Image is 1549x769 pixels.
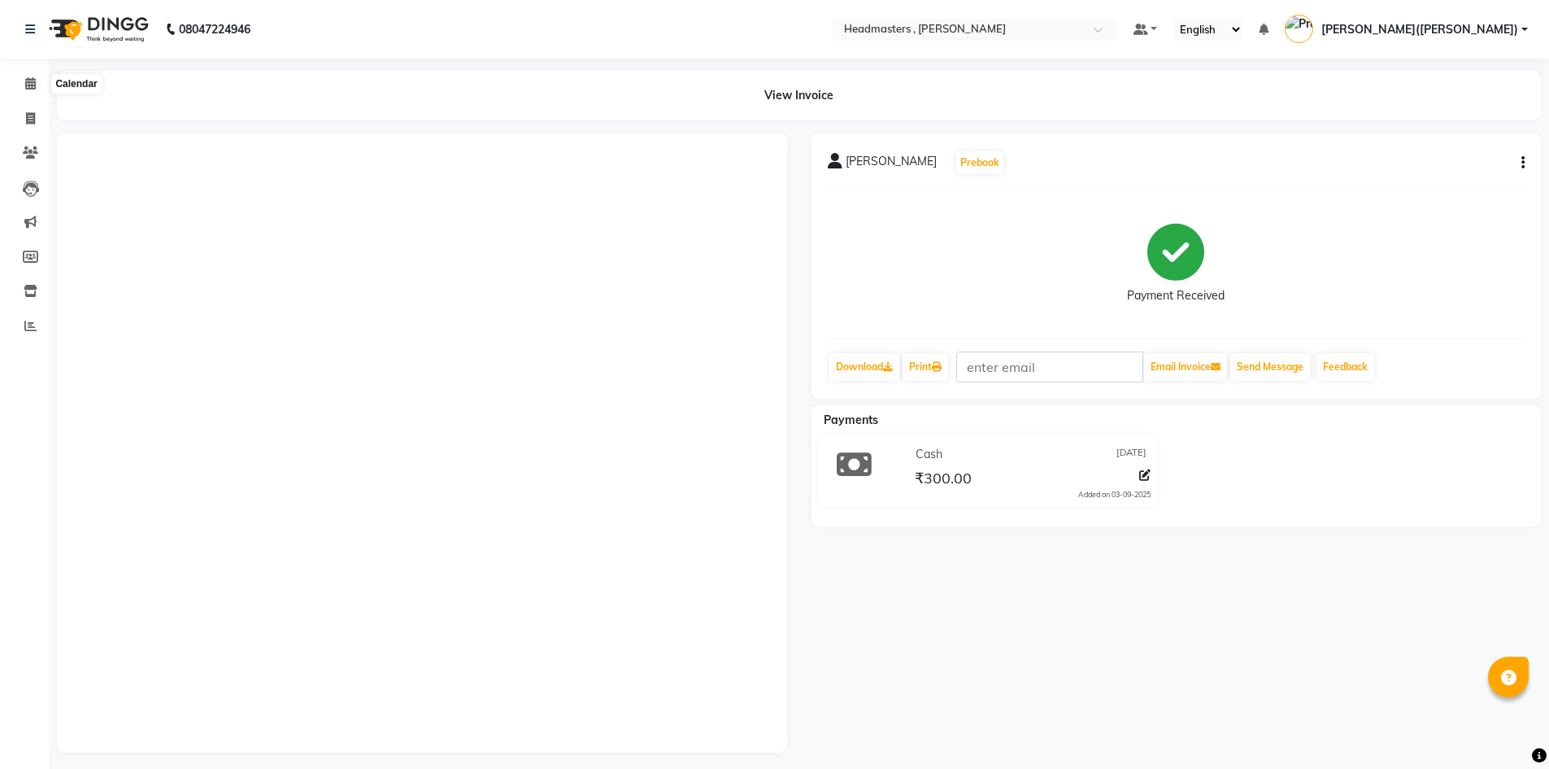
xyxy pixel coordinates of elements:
[1316,353,1374,381] a: Feedback
[956,352,1143,382] input: enter email
[57,71,1541,120] div: View Invoice
[915,469,972,492] span: ₹300.00
[1481,704,1533,753] iframe: chat widget
[1144,353,1227,381] button: Email Invoice
[1127,287,1225,304] div: Payment Received
[1116,446,1147,463] span: [DATE]
[956,151,1003,174] button: Prebook
[179,7,250,52] b: 08047224946
[41,7,153,52] img: logo
[1285,15,1313,43] img: Pramod gupta(shaurya)
[903,353,948,381] a: Print
[1078,489,1151,500] div: Added on 03-09-2025
[1230,353,1310,381] button: Send Message
[51,74,101,94] div: Calendar
[824,413,878,427] span: Payments
[829,353,899,381] a: Download
[1321,21,1518,38] span: [PERSON_NAME]([PERSON_NAME])
[846,153,937,176] span: [PERSON_NAME]
[916,446,942,463] span: Cash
